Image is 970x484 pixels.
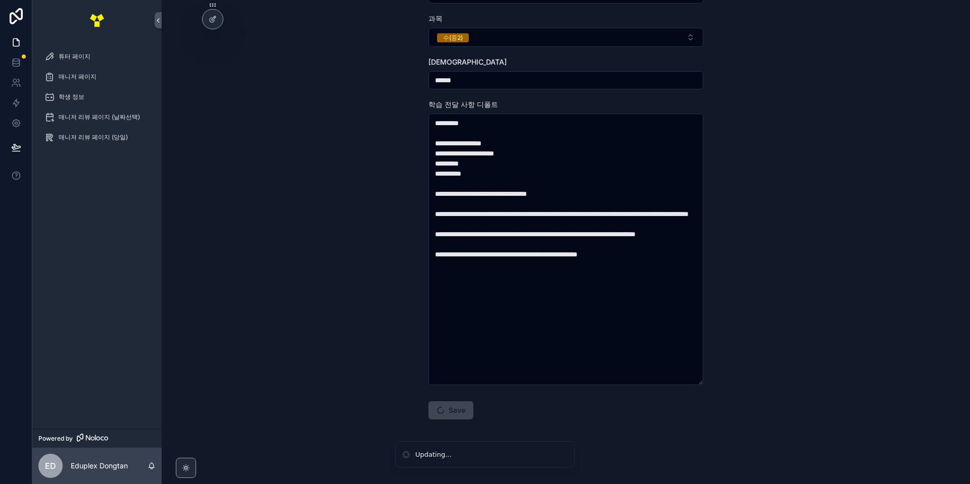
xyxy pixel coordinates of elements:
a: 학생 정보 [38,88,156,106]
a: 매니저 페이지 [38,68,156,86]
div: 수(중2) [443,33,463,42]
a: Powered by [32,429,162,448]
span: 매니저 리뷰 페이지 (당일) [59,133,128,141]
a: 매니저 리뷰 페이지 (당일) [38,128,156,146]
a: 튜터 페이지 [38,47,156,66]
p: Eduplex Dongtan [71,461,128,471]
span: 매니저 페이지 [59,73,96,81]
a: 매니저 리뷰 페이지 (날짜선택) [38,108,156,126]
span: 학생 정보 [59,93,84,101]
img: App logo [89,12,105,28]
div: Updating... [415,450,452,460]
div: scrollable content [32,40,162,159]
span: 매니저 리뷰 페이지 (날짜선택) [59,113,140,121]
span: 과목 [428,14,443,23]
span: 튜터 페이지 [59,52,90,61]
span: [DEMOGRAPHIC_DATA] [428,58,507,66]
span: 학습 전달 사항 디폴트 [428,100,498,109]
span: Powered by [38,435,73,443]
span: ED [45,460,56,472]
button: Select Button [428,28,703,47]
